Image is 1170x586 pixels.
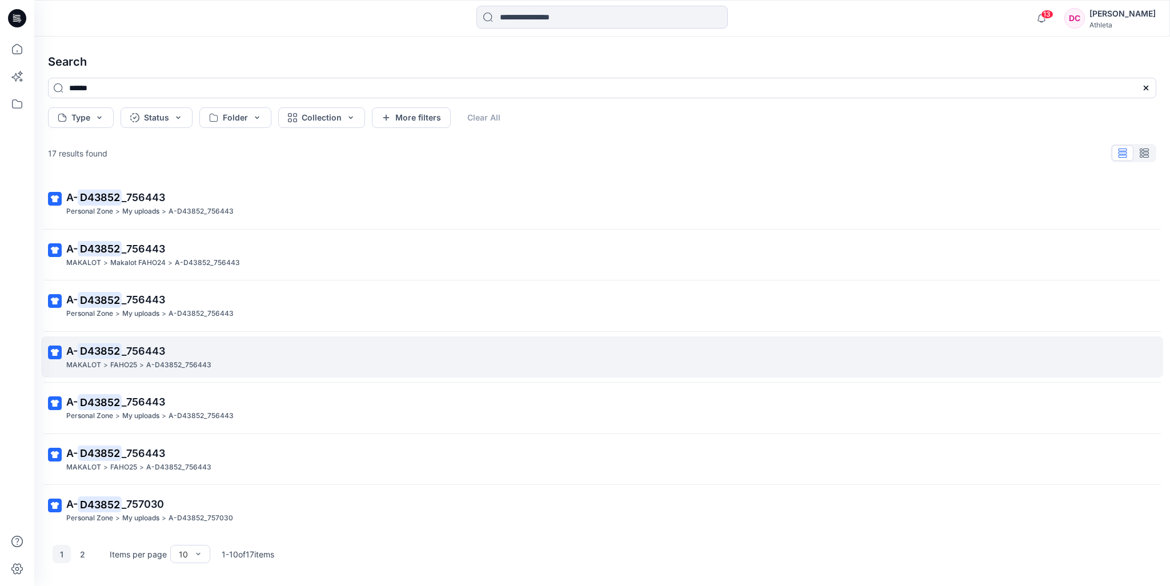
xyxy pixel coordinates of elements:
[1064,8,1085,29] div: DC
[122,447,165,459] span: _756443
[103,359,108,371] p: >
[121,107,193,128] button: Status
[78,394,122,410] mark: D43852
[122,396,165,408] span: _756443
[66,359,101,371] p: MAKALOT
[103,257,108,269] p: >
[179,548,188,560] div: 10
[122,512,159,524] p: My uploads
[48,147,107,159] p: 17 results found
[73,545,91,563] button: 2
[41,285,1163,327] a: A-D43852_756443Personal Zone>My uploads>A-D43852_756443
[372,107,451,128] button: More filters
[110,548,167,560] p: Items per page
[1089,7,1156,21] div: [PERSON_NAME]
[78,240,122,256] mark: D43852
[199,107,271,128] button: Folder
[1089,21,1156,29] div: Athleta
[146,359,211,371] p: A-D43852_756443
[162,410,166,422] p: >
[122,410,159,422] p: My uploads
[122,243,165,255] span: _756443
[110,257,166,269] p: Makalot FAHO24
[66,396,78,408] span: A-
[41,234,1163,276] a: A-D43852_756443MAKALOT>Makalot FAHO24>A-D43852_756443
[66,461,101,473] p: MAKALOT
[278,107,365,128] button: Collection
[168,257,173,269] p: >
[115,410,120,422] p: >
[169,308,234,320] p: A-D43852_756443
[78,189,122,205] mark: D43852
[146,461,211,473] p: A-D43852_756443
[41,336,1163,378] a: A-D43852_756443MAKALOT>FAHO25>A-D43852_756443
[66,294,78,306] span: A-
[122,308,159,320] p: My uploads
[1041,10,1053,19] span: 13
[169,206,234,218] p: A-D43852_756443
[222,548,274,560] p: 1 - 10 of 17 items
[162,206,166,218] p: >
[66,308,113,320] p: Personal Zone
[41,489,1163,531] a: A-D43852_757030Personal Zone>My uploads>A-D43852_757030
[78,445,122,461] mark: D43852
[66,206,113,218] p: Personal Zone
[115,206,120,218] p: >
[175,257,240,269] p: A-D43852_756443
[41,387,1163,429] a: A-D43852_756443Personal Zone>My uploads>A-D43852_756443
[169,410,234,422] p: A-D43852_756443
[66,345,78,357] span: A-
[41,183,1163,224] a: A-D43852_756443Personal Zone>My uploads>A-D43852_756443
[122,345,165,357] span: _756443
[115,512,120,524] p: >
[122,294,165,306] span: _756443
[78,496,122,512] mark: D43852
[78,343,122,359] mark: D43852
[66,498,78,510] span: A-
[39,46,1165,78] h4: Search
[53,545,71,563] button: 1
[66,243,78,255] span: A-
[66,257,101,269] p: MAKALOT
[66,410,113,422] p: Personal Zone
[48,107,114,128] button: Type
[110,359,137,371] p: FAHO25
[66,512,113,524] p: Personal Zone
[122,206,159,218] p: My uploads
[110,461,137,473] p: FAHO25
[103,461,108,473] p: >
[41,439,1163,480] a: A-D43852_756443MAKALOT>FAHO25>A-D43852_756443
[66,447,78,459] span: A-
[122,498,164,510] span: _757030
[66,191,78,203] span: A-
[169,512,233,524] p: A-D43852_757030
[78,292,122,308] mark: D43852
[162,308,166,320] p: >
[139,359,144,371] p: >
[139,461,144,473] p: >
[122,191,165,203] span: _756443
[162,512,166,524] p: >
[115,308,120,320] p: >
